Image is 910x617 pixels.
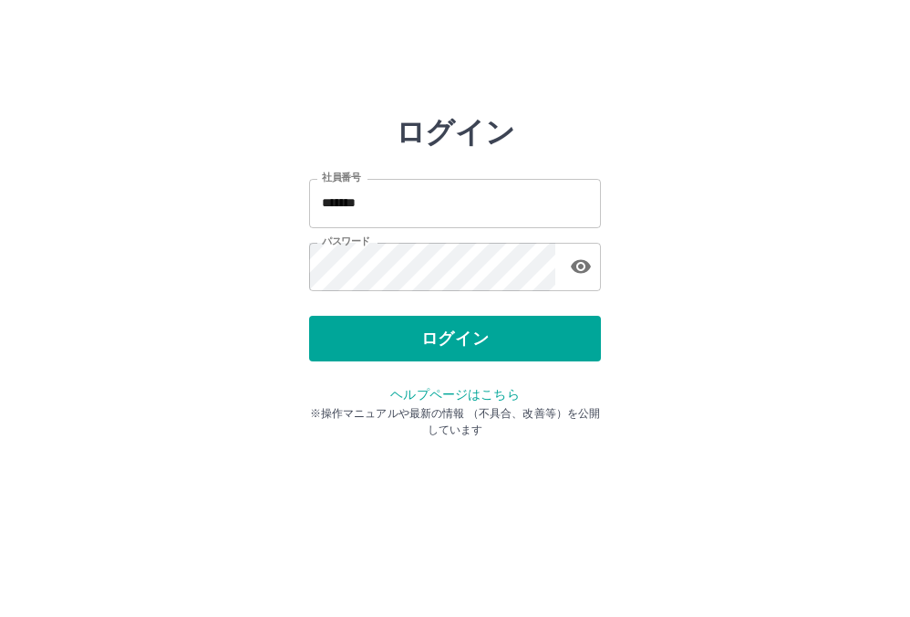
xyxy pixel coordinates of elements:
a: ヘルプページはこちら [390,387,519,402]
p: ※操作マニュアルや最新の情報 （不具合、改善等）を公開しています [309,405,601,438]
label: 社員番号 [322,171,360,184]
button: ログイン [309,316,601,361]
label: パスワード [322,235,370,248]
h2: ログイン [396,115,515,150]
